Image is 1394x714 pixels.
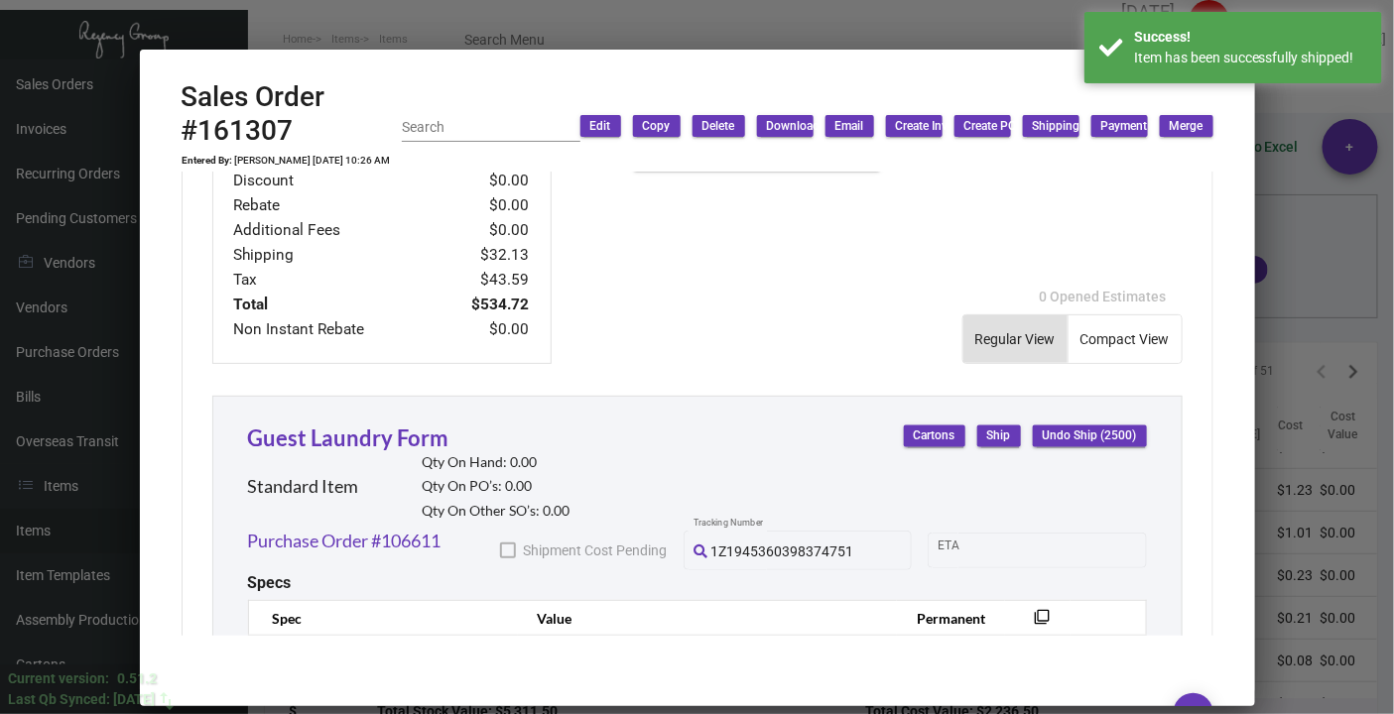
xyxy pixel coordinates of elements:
button: Delete [693,115,745,137]
button: Create Invoice [886,115,943,137]
td: Total [233,293,439,317]
h2: Qty On PO’s: 0.00 [423,478,570,495]
td: $0.00 [439,218,531,243]
span: Email [835,118,864,135]
span: Shipping [1033,118,1080,135]
button: Copy [633,115,681,137]
span: Merge [1170,118,1204,135]
span: Create PO [964,118,1017,135]
span: Cartons [914,427,955,444]
td: $0.00 [439,169,531,193]
td: $0.00 [439,193,531,218]
td: Tax [233,268,439,293]
button: Cartons [904,425,965,447]
th: Permanent [897,601,1005,636]
span: 1Z1945360398374751 [710,543,853,559]
td: [PERSON_NAME] [DATE] 10:26 AM [234,155,392,167]
button: Regular View [963,315,1068,363]
td: $43.59 [439,268,531,293]
button: Ship [977,425,1021,447]
span: Undo Ship (2500) [1043,427,1137,444]
td: $32.13 [439,243,531,268]
h2: Standard Item [248,476,359,498]
td: $0.00 [439,317,531,342]
button: Create PO [954,115,1011,137]
span: 0 Opened Estimates [1040,289,1167,304]
span: Edit [590,118,611,135]
h2: Qty On Other SO’s: 0.00 [423,503,570,520]
span: Payment Form [1101,118,1179,135]
td: Additional Fees [233,218,439,243]
div: Last Qb Synced: [DATE] [8,689,155,710]
h2: Qty On Hand: 0.00 [423,454,570,471]
td: Rebate [233,193,439,218]
td: Shipping [233,243,439,268]
button: Compact View [1069,315,1182,363]
th: Spec [248,601,518,636]
div: Current version: [8,668,109,689]
td: $534.72 [439,293,531,317]
div: 0.51.2 [117,668,157,689]
td: Entered By: [182,155,234,167]
button: Shipping [1023,115,1079,137]
div: Success! [1134,27,1367,48]
button: Payment Form [1091,115,1148,137]
a: Purchase Order #106611 [248,528,442,554]
th: Value [518,601,897,636]
span: Ship [987,427,1011,444]
button: Download [757,115,814,137]
td: Discount [233,169,439,193]
span: Delete [702,118,735,135]
span: Copy [643,118,671,135]
button: Merge [1160,115,1213,137]
mat-icon: filter_none [1035,615,1051,631]
span: Create Invoice [896,118,970,135]
span: Shipment Cost Pending [524,538,668,562]
h2: Specs [248,573,292,592]
button: Edit [580,115,621,137]
button: Email [825,115,874,137]
button: 0 Opened Estimates [1024,279,1183,314]
button: Undo Ship (2500) [1033,425,1147,447]
span: Download [767,118,821,135]
div: Item has been successfully shipped! [1134,48,1367,68]
input: Start date [938,542,999,558]
td: Non Instant Rebate [233,317,439,342]
h2: Sales Order #161307 [182,80,402,147]
input: End date [1016,542,1111,558]
a: Guest Laundry Form [248,424,449,451]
